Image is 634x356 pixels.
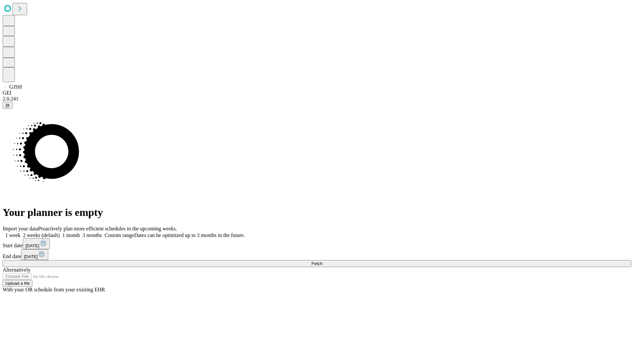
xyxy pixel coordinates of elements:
button: [DATE] [21,249,48,260]
span: Dates can be optimized up to 3 months in the future. [134,232,245,238]
span: 1 week [5,232,20,238]
button: Fetch [3,260,631,267]
span: Fetch [311,261,322,266]
span: Proactively plan more efficient schedules in the upcoming weeks. [38,226,177,231]
button: Upload a file [3,280,32,287]
h1: Your planner is empty [3,206,631,219]
div: End date [3,249,631,260]
span: 3 months [83,232,102,238]
span: 1 month [62,232,80,238]
span: Import your data [3,226,38,231]
div: 2.0.241 [3,96,631,102]
span: [DATE] [25,243,39,248]
button: @ [3,102,13,109]
span: GJSH [9,84,22,90]
span: @ [5,103,10,108]
button: [DATE] [23,238,50,249]
div: GEI [3,90,631,96]
div: Start date [3,238,631,249]
span: With your OR schedule from your existing EHR [3,287,105,292]
span: Alternatively [3,267,30,273]
span: [DATE] [24,254,38,259]
span: 2 weeks (default) [23,232,60,238]
span: Custom range [105,232,134,238]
